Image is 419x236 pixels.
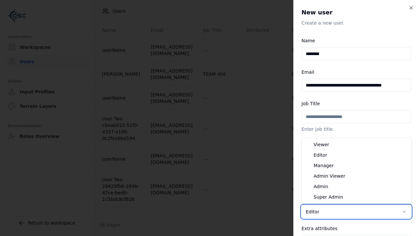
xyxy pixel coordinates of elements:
[314,141,329,148] span: Viewer
[314,173,345,179] span: Admin Viewer
[314,162,334,169] span: Manager
[314,152,327,158] span: Editor
[314,194,343,200] span: Super Admin
[314,183,328,190] span: Admin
